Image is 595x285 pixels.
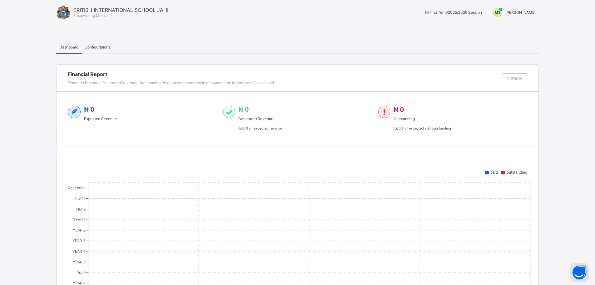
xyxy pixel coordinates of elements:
[68,186,86,190] tspan: Reception
[507,76,522,80] span: Collapse
[85,45,110,49] span: Configurations
[238,126,282,130] span: 0 % of expected revenue
[505,10,536,15] span: [PERSON_NAME]
[394,126,451,130] span: 0 % of expected still outstanding
[490,170,498,175] span: paid
[394,116,451,121] span: Outstanding
[378,106,390,118] img: outstanding-1.146d663e52f09953f639664a84e30106.svg
[73,228,86,232] tspan: YEAR 2
[84,106,95,113] span: ₦ 0
[68,106,81,118] img: expected-2.4343d3e9d0c965b919479240f3db56ac.svg
[59,45,78,49] span: Dashboard
[73,7,168,13] span: BRITISH INTERNATIONAL SCHOOL JAHI
[77,270,86,275] tspan: Pry 6
[507,170,527,175] span: outstanding
[495,10,501,15] span: MS
[72,238,86,243] tspan: YEAR 3
[72,249,86,254] tspan: YEAR 4
[73,217,86,222] tspan: YEAR 1
[73,13,107,18] span: Empowering Minds
[68,71,499,77] span: Financial Report
[68,80,274,85] span: Expected Revenue, Generated Revenue, Outstanding Revenue and breakdown of payment by Months and C...
[84,116,117,121] span: Expected Revenue
[223,106,235,118] img: paid-1.3eb1404cbcb1d3b736510a26bbfa3ccb.svg
[394,106,404,113] span: ₦ 0
[75,196,86,201] tspan: NUR 1
[238,116,282,121] span: Generated Revenue
[73,260,86,264] tspan: YEAR 5
[570,263,589,282] button: Open asap
[424,10,482,15] span: session/term information
[76,207,86,211] tspan: Nur 2
[238,106,249,113] span: ₦ 0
